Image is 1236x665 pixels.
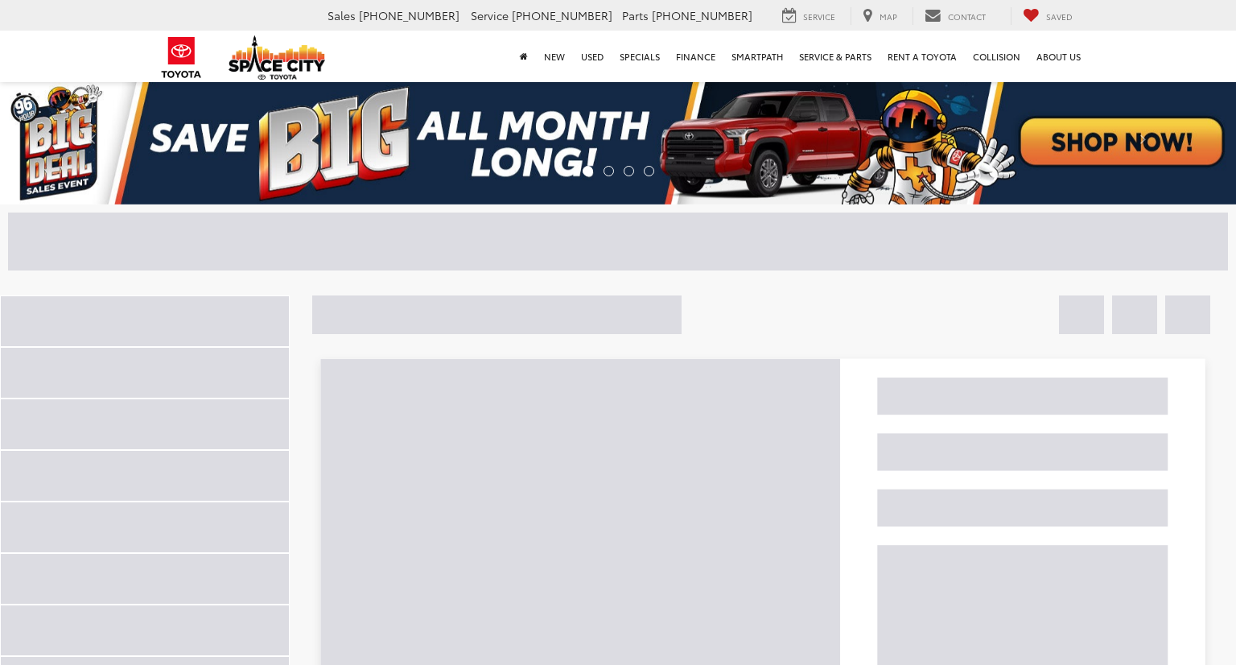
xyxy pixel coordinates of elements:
a: Service & Parts [791,31,880,82]
a: SmartPath [723,31,791,82]
img: Toyota [151,31,212,84]
a: Map [851,7,909,25]
a: Finance [668,31,723,82]
span: Service [803,10,835,23]
a: About Us [1028,31,1089,82]
a: My Saved Vehicles [1011,7,1085,25]
a: Home [512,31,536,82]
span: Sales [328,7,356,23]
a: Service [770,7,847,25]
span: [PHONE_NUMBER] [652,7,752,23]
img: Space City Toyota [229,35,325,80]
a: New [536,31,573,82]
span: Map [880,10,897,23]
span: Service [471,7,509,23]
a: Used [573,31,612,82]
span: [PHONE_NUMBER] [512,7,612,23]
span: [PHONE_NUMBER] [359,7,459,23]
span: Saved [1046,10,1073,23]
a: Collision [965,31,1028,82]
span: Contact [948,10,986,23]
a: Specials [612,31,668,82]
a: Contact [913,7,998,25]
span: Parts [622,7,649,23]
a: Rent a Toyota [880,31,965,82]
